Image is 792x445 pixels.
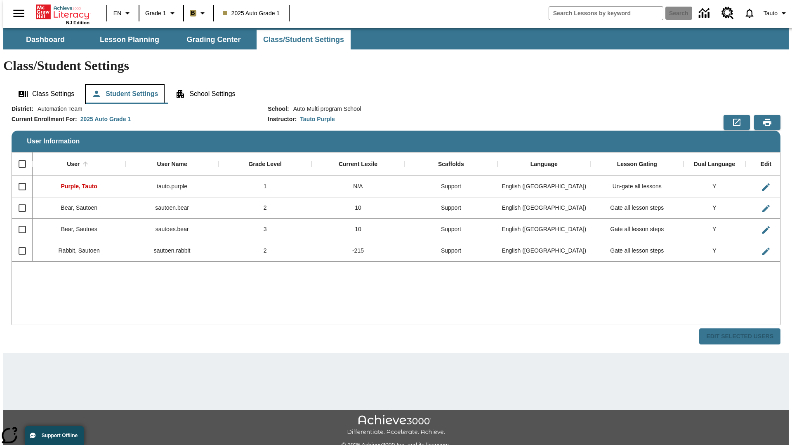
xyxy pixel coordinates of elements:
[724,115,750,130] button: Export to CSV
[549,7,663,20] input: search field
[591,240,684,262] div: Gate all lesson steps
[311,197,404,219] div: 10
[3,58,789,73] h1: Class/Student Settings
[684,219,745,240] div: Y
[110,6,136,21] button: Language: EN, Select a language
[311,219,404,240] div: 10
[289,105,361,113] span: Auto Multi program School
[758,200,774,217] button: Edit User
[268,116,297,123] h2: Instructor :
[497,240,590,262] div: English (US)
[12,116,77,123] h2: Current Enrollment For :
[684,240,745,262] div: Y
[405,219,497,240] div: Support
[26,35,65,44] span: Dashboard
[113,9,121,18] span: EN
[758,222,774,238] button: Edit User
[405,240,497,262] div: Support
[497,197,590,219] div: English (US)
[7,1,31,26] button: Open side menu
[754,115,780,130] button: Print Preview
[142,6,181,21] button: Grade: Grade 1, Select a grade
[3,30,351,49] div: SubNavbar
[61,183,97,190] span: Purple, Tauto
[125,240,218,262] div: sautoen.rabbit
[66,20,90,25] span: NJ Edition
[591,176,684,197] div: Un-gate all lessons
[405,176,497,197] div: Support
[311,240,404,262] div: -215
[157,161,187,168] div: User Name
[169,84,242,104] button: School Settings
[311,176,404,197] div: N/A
[125,219,218,240] div: sautoes.bear
[760,6,792,21] button: Profile/Settings
[591,197,684,219] div: Gate all lesson steps
[591,219,684,240] div: Gate all lesson steps
[12,105,33,112] h2: District :
[186,6,211,21] button: Boost Class color is light brown. Change class color
[617,161,657,168] div: Lesson Gating
[761,161,771,168] div: Edit
[3,28,789,49] div: SubNavbar
[219,197,311,219] div: 2
[257,30,351,49] button: Class/Student Settings
[125,176,218,197] div: tauto.purple
[405,197,497,219] div: Support
[684,176,745,197] div: Y
[530,161,558,168] div: Language
[219,176,311,197] div: 1
[717,2,739,24] a: Resource Center, Will open in new tab
[347,415,445,436] img: Achieve3000 Differentiate Accelerate Achieve
[33,105,82,113] span: Automation Team
[191,8,195,18] span: B
[25,426,84,445] button: Support Offline
[27,138,80,145] span: User Information
[694,161,735,168] div: Dual Language
[300,115,335,123] div: Tauto Purple
[125,197,218,219] div: sautoen.bear
[497,176,590,197] div: English (US)
[764,9,778,18] span: Tauto
[438,161,464,168] div: Scaffolds
[268,105,289,112] h2: School :
[758,243,774,260] button: Edit User
[223,9,280,18] span: 2025 Auto Grade 1
[248,161,281,168] div: Grade Level
[339,161,377,168] div: Current Lexile
[758,179,774,195] button: Edit User
[36,3,90,25] div: Home
[100,35,159,44] span: Lesson Planning
[186,35,240,44] span: Grading Center
[172,30,255,49] button: Grading Center
[61,226,97,232] span: Bear, Sautoes
[36,4,90,20] a: Home
[684,197,745,219] div: Y
[61,204,97,211] span: Bear, Sautoen
[80,115,131,123] div: 2025 Auto Grade 1
[12,84,780,104] div: Class/Student Settings
[739,2,760,24] a: Notifications
[88,30,171,49] button: Lesson Planning
[4,30,87,49] button: Dashboard
[12,105,780,345] div: User Information
[497,219,590,240] div: English (US)
[145,9,166,18] span: Grade 1
[67,161,80,168] div: User
[12,84,81,104] button: Class Settings
[219,240,311,262] div: 2
[59,247,100,254] span: Rabbit, Sautoen
[42,433,78,438] span: Support Offline
[263,35,344,44] span: Class/Student Settings
[694,2,717,25] a: Data Center
[85,84,165,104] button: Student Settings
[219,219,311,240] div: 3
